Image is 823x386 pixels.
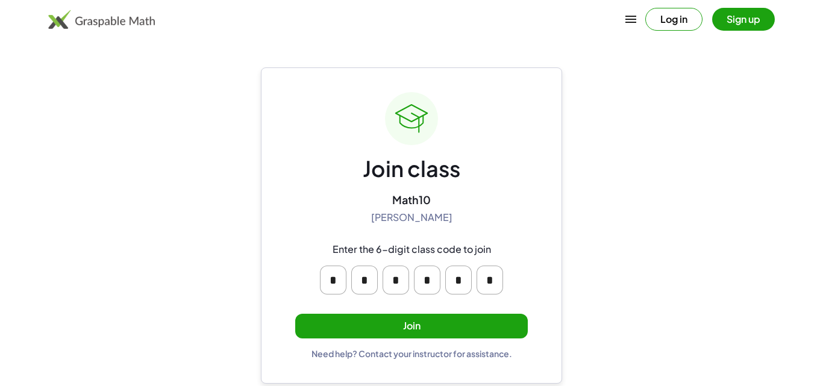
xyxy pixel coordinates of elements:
[645,8,703,31] button: Log in
[351,266,378,294] input: Please enter OTP character 2
[320,266,346,294] input: Please enter OTP character 1
[295,314,528,338] button: Join
[477,266,503,294] input: Please enter OTP character 6
[363,155,460,183] div: Join class
[383,266,409,294] input: Please enter OTP character 3
[371,211,452,224] div: [PERSON_NAME]
[392,193,431,207] div: Math10
[445,266,472,294] input: Please enter OTP character 5
[311,348,512,359] div: Need help? Contact your instructor for assistance.
[712,8,775,31] button: Sign up
[333,243,491,256] div: Enter the 6-digit class code to join
[414,266,440,294] input: Please enter OTP character 4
